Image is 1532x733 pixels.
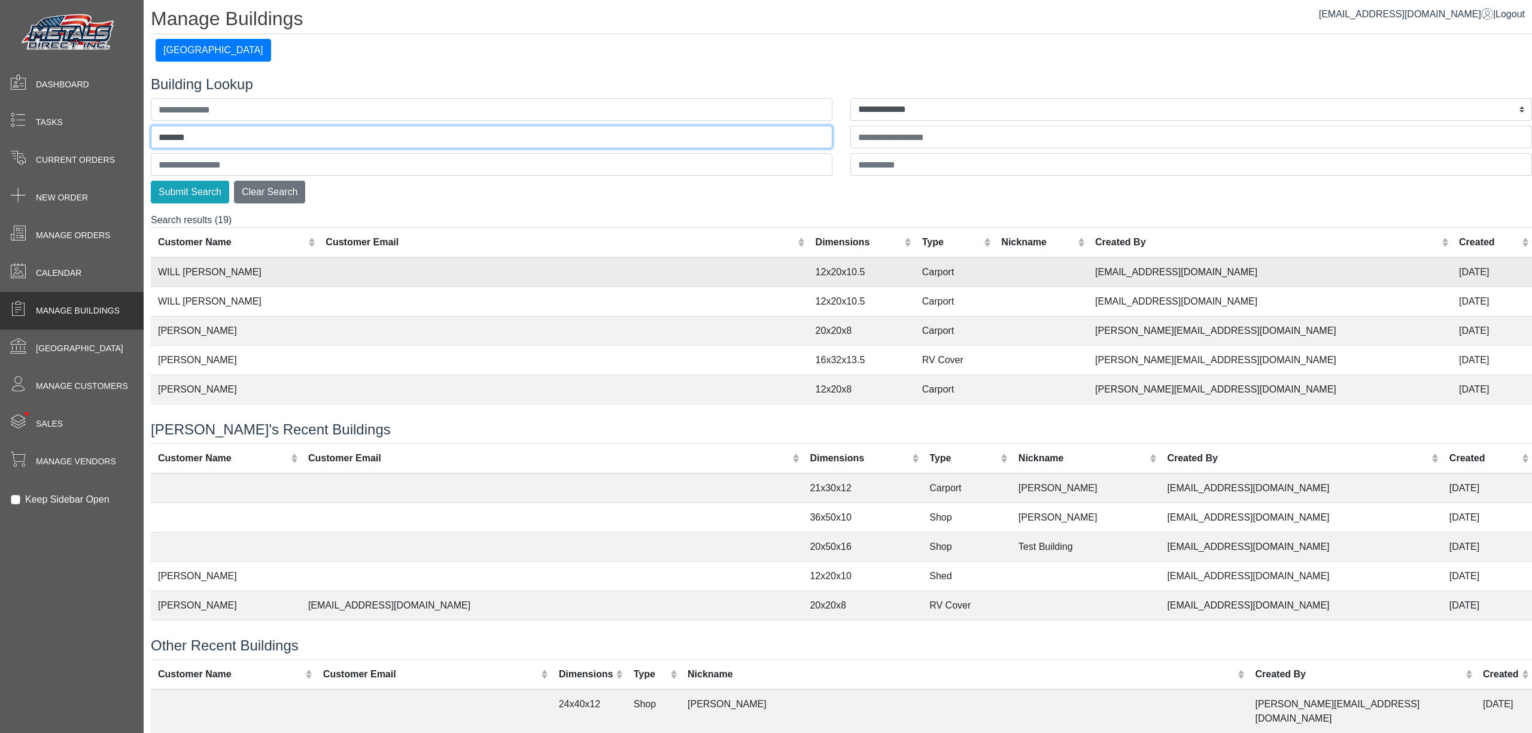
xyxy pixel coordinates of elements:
[1088,317,1452,346] td: [PERSON_NAME][EMAIL_ADDRESS][DOMAIN_NAME]
[1011,473,1160,503] td: [PERSON_NAME]
[803,503,922,532] td: 36x50x10
[634,667,667,682] div: Type
[559,667,613,682] div: Dimensions
[915,404,995,434] td: Shop
[36,229,110,242] span: Manage Orders
[326,235,795,250] div: Customer Email
[1452,287,1532,317] td: [DATE]
[922,473,1011,503] td: Carport
[151,561,301,591] td: [PERSON_NAME]
[158,667,302,682] div: Customer Name
[915,317,995,346] td: Carport
[1095,235,1439,250] div: Created By
[803,473,922,503] td: 21x30x12
[808,346,915,375] td: 16x32x13.5
[915,257,995,287] td: Carport
[308,451,789,466] div: Customer Email
[810,451,908,466] div: Dimensions
[1011,503,1160,532] td: [PERSON_NAME]
[688,667,1235,682] div: Nickname
[1459,235,1519,250] div: Created
[151,7,1532,34] h1: Manage Buildings
[1442,591,1532,620] td: [DATE]
[323,667,538,682] div: Customer Email
[1319,7,1525,22] div: |
[1160,561,1442,591] td: [EMAIL_ADDRESS][DOMAIN_NAME]
[301,591,803,620] td: [EMAIL_ADDRESS][DOMAIN_NAME]
[1160,591,1442,620] td: [EMAIL_ADDRESS][DOMAIN_NAME]
[1452,317,1532,346] td: [DATE]
[36,191,88,204] span: New Order
[1442,561,1532,591] td: [DATE]
[922,503,1011,532] td: Shop
[1160,532,1442,561] td: [EMAIL_ADDRESS][DOMAIN_NAME]
[922,591,1011,620] td: RV Cover
[36,305,120,317] span: Manage Buildings
[151,76,1532,93] h4: Building Lookup
[36,116,63,129] span: Tasks
[1452,257,1532,287] td: [DATE]
[808,317,915,346] td: 20x20x8
[1442,532,1532,561] td: [DATE]
[151,375,318,404] td: [PERSON_NAME]
[1449,451,1519,466] div: Created
[11,394,42,433] span: •
[1452,404,1532,434] td: [DATE]
[151,591,301,620] td: [PERSON_NAME]
[922,235,981,250] div: Type
[1452,346,1532,375] td: [DATE]
[25,492,110,507] label: Keep Sidebar Open
[36,78,89,91] span: Dashboard
[915,375,995,404] td: Carport
[1160,620,1442,649] td: [EMAIL_ADDRESS][DOMAIN_NAME]
[915,346,995,375] td: RV Cover
[234,181,305,203] button: Clear Search
[156,39,271,62] button: [GEOGRAPHIC_DATA]
[36,154,115,166] span: Current Orders
[1019,451,1147,466] div: Nickname
[1088,287,1452,317] td: [EMAIL_ADDRESS][DOMAIN_NAME]
[1160,473,1442,503] td: [EMAIL_ADDRESS][DOMAIN_NAME]
[1011,532,1160,561] td: Test Building
[151,317,318,346] td: [PERSON_NAME]
[922,532,1011,561] td: Shop
[915,287,995,317] td: Carport
[151,620,301,649] td: [PERSON_NAME]
[808,257,915,287] td: 12x20x10.5
[151,257,318,287] td: WILL [PERSON_NAME]
[803,561,922,591] td: 12x20x10
[1442,473,1532,503] td: [DATE]
[803,532,922,561] td: 20x50x16
[808,404,915,434] td: 24x32x10
[151,637,1532,655] h4: Other Recent Buildings
[151,421,1532,439] h4: [PERSON_NAME]'s Recent Buildings
[1088,257,1452,287] td: [EMAIL_ADDRESS][DOMAIN_NAME]
[151,346,318,375] td: [PERSON_NAME]
[158,235,305,250] div: Customer Name
[1442,503,1532,532] td: [DATE]
[803,620,922,649] td: 25x30x10
[36,342,123,355] span: [GEOGRAPHIC_DATA]
[1088,346,1452,375] td: [PERSON_NAME][EMAIL_ADDRESS][DOMAIN_NAME]
[1088,404,1452,434] td: [EMAIL_ADDRESS][DOMAIN_NAME]
[922,620,1011,649] td: Shop
[156,45,271,55] a: [GEOGRAPHIC_DATA]
[1001,235,1074,250] div: Nickname
[36,455,116,468] span: Manage Vendors
[151,404,318,434] td: [PERSON_NAME]
[151,287,318,317] td: WILL [PERSON_NAME]
[1495,9,1525,19] span: Logout
[922,561,1011,591] td: Shed
[808,287,915,317] td: 12x20x10.5
[1167,451,1428,466] div: Created By
[36,418,63,430] span: Sales
[816,235,902,250] div: Dimensions
[1160,503,1442,532] td: [EMAIL_ADDRESS][DOMAIN_NAME]
[808,375,915,404] td: 12x20x8
[1319,9,1493,19] a: [EMAIL_ADDRESS][DOMAIN_NAME]
[151,213,1532,407] div: Search results (19)
[18,11,120,55] img: Metals Direct Inc Logo
[1452,375,1532,404] td: [DATE]
[1256,667,1463,682] div: Created By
